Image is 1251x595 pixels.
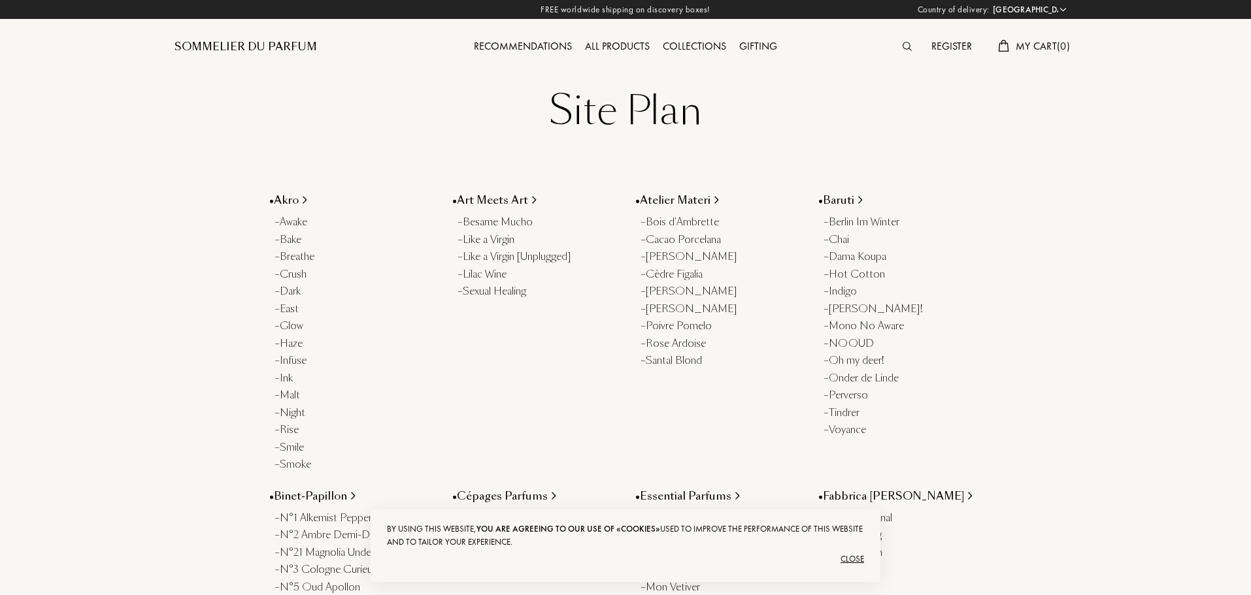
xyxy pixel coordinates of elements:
[635,489,799,504] div: • Essential Parfums
[578,39,656,56] div: All products
[275,562,433,577] a: –N°3 Cologne Curieuse
[275,511,433,526] a: –N°1 Alkemist Pepper
[528,194,540,206] img: arrow.png
[731,490,743,502] img: arrow.png
[275,545,433,560] div: – N°21 Magnolia Underground
[641,233,799,248] div: – Cacao Porcelana
[641,267,799,282] a: –Cèdre Figalia
[275,319,433,334] div: – Glow
[824,336,982,351] a: –NOOUD
[641,319,799,334] div: – Poivre Pomelo
[824,249,982,265] div: – Dama Koupa
[275,302,433,317] a: –East
[458,267,616,282] div: – Lilac Wine
[347,490,359,502] img: arrow.png
[635,193,799,208] a: •Atelier Materi
[275,406,433,421] div: – Night
[641,284,799,299] div: – [PERSON_NAME]
[458,215,616,230] div: – Besame Mucho
[824,406,982,421] a: –Tindrer
[656,39,733,56] div: Collections
[824,353,982,368] a: –Oh my deer!
[275,406,433,421] a: –Night
[269,193,433,208] a: •Akro
[818,489,982,504] div: • Fabbrica [PERSON_NAME]
[275,423,433,438] a: –Rise
[387,549,864,570] div: Close
[824,284,982,299] div: – Indigo
[275,267,433,282] a: –Crush
[733,39,784,53] a: Gifting
[275,249,433,265] div: – Breathe
[275,302,433,317] div: – East
[641,353,799,368] a: –Santal Blond
[275,388,433,403] div: – Malt
[824,388,982,403] div: – Perverso
[918,3,990,16] span: Country of delivery:
[824,545,982,560] a: –Île Bourbon
[275,215,433,230] a: –Awake
[733,39,784,56] div: Gifting
[824,406,982,421] div: – Tindrer
[458,249,616,265] div: – Like a Virgin [Unplugged]
[458,267,616,282] a: –Lilac Wine
[275,353,433,368] div: – Infuse
[824,233,982,248] a: –Chai
[299,194,310,206] img: arrow.png
[458,233,616,248] a: –Like a Virgin
[824,528,982,543] a: –Oud Tuareg
[641,215,799,230] a: –Bois d'Ambrette
[818,489,982,504] a: •Fabbrica [PERSON_NAME]
[275,336,433,351] a: –Haze
[903,42,912,51] img: search_icn.svg
[824,388,982,403] a: –Perverso
[925,39,978,53] a: Register
[275,388,433,403] a: –Malt
[275,423,433,438] div: – Rise
[458,284,616,299] a: –Sexual Healing
[824,319,982,334] a: –Mono No Aware
[548,490,559,502] img: arrow.png
[656,39,733,53] a: Collections
[824,267,982,282] a: –Hot Cotton
[641,336,799,351] a: –Rose Ardoise
[275,440,433,455] div: – Smile
[824,353,982,368] div: – Oh my deer!
[269,489,433,504] a: •Binet-Papillon
[387,523,864,549] div: By using this website, used to improve the performance of this website and to tailor your experie...
[269,489,433,504] div: • Binet-Papillon
[275,336,433,351] div: – Haze
[275,457,433,472] a: –Smoke
[641,580,799,595] a: –Mon Vetiver
[641,302,799,317] div: – [PERSON_NAME]
[824,423,982,438] a: –Voyance
[476,523,660,534] span: you are agreeing to our use of «cookies»
[964,490,976,502] img: arrow.png
[854,194,866,206] img: arrow.png
[824,215,982,230] a: –Berlin Im Winter
[824,319,982,334] div: – Mono No Aware
[824,267,982,282] div: – Hot Cotton
[824,302,982,317] div: – [PERSON_NAME]!
[824,545,982,560] div: – Île Bourbon
[824,302,982,317] a: –[PERSON_NAME]!
[818,193,982,208] a: •Baruti
[641,249,799,265] a: –[PERSON_NAME]
[458,233,616,248] div: – Like a Virgin
[824,423,982,438] div: – Voyance
[824,336,982,351] div: – NOOUD
[175,39,317,55] a: Sommelier du Parfum
[452,193,616,208] a: •Art Meets Art
[641,580,799,595] div: – Mon Vetiver
[998,40,1009,52] img: cart.svg
[275,528,433,543] div: – N°2 Ambre Demi-Deuil
[641,302,799,317] a: –[PERSON_NAME]
[275,371,433,386] a: –Ink
[1016,39,1070,53] span: My Cart ( 0 )
[641,336,799,351] div: – Rose Ardoise
[275,233,433,248] a: –Bake
[275,457,433,472] div: – Smoke
[824,215,982,230] div: – Berlin Im Winter
[275,371,433,386] div: – Ink
[641,249,799,265] div: – [PERSON_NAME]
